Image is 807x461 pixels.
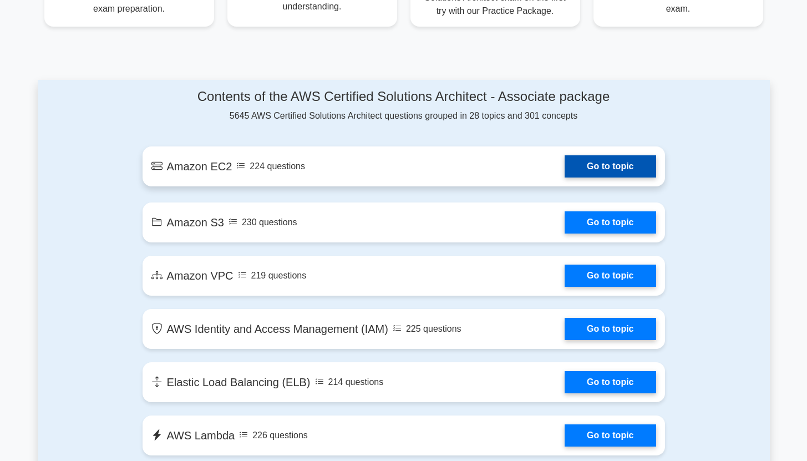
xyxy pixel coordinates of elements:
[565,155,656,178] a: Go to topic
[565,424,656,447] a: Go to topic
[565,265,656,287] a: Go to topic
[565,318,656,340] a: Go to topic
[565,371,656,393] a: Go to topic
[565,211,656,234] a: Go to topic
[143,89,665,105] h4: Contents of the AWS Certified Solutions Architect - Associate package
[143,89,665,123] div: 5645 AWS Certified Solutions Architect questions grouped in 28 topics and 301 concepts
